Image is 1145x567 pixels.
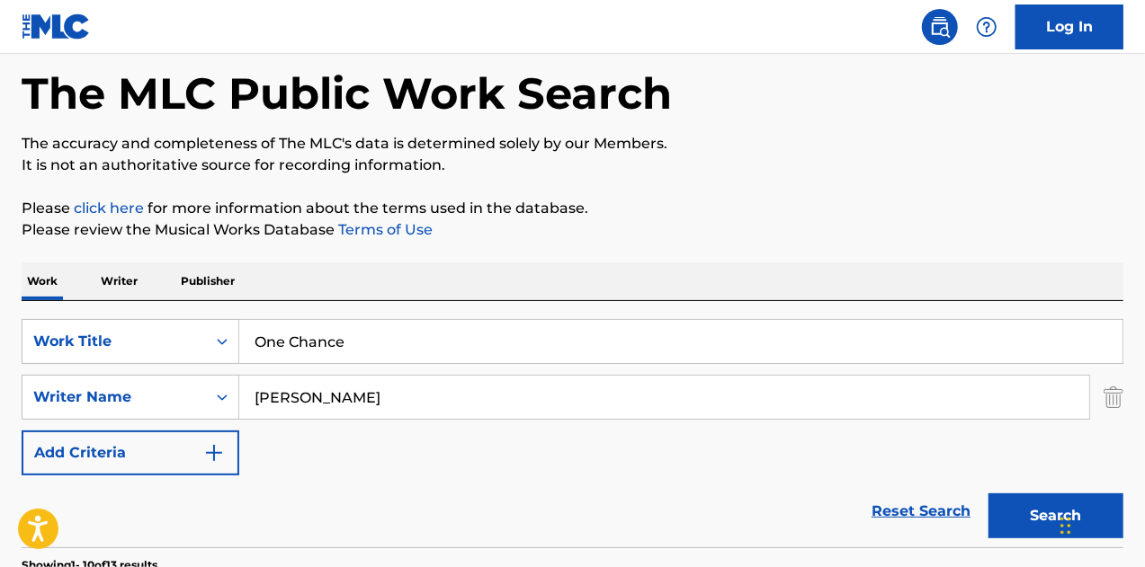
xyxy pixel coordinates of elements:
[22,13,91,40] img: MLC Logo
[95,262,143,300] p: Writer
[988,493,1123,538] button: Search
[175,262,240,300] p: Publisher
[22,133,1123,155] p: The accuracy and completeness of The MLC's data is determined solely by our Members.
[863,492,980,531] a: Reset Search
[22,198,1123,219] p: Please for more information about the terms used in the database.
[33,386,195,408] div: Writer Name
[335,221,433,238] a: Terms of Use
[74,199,144,217] a: click here
[1055,481,1145,567] iframe: Chat Widget
[1060,499,1071,553] div: Drag
[22,430,239,475] button: Add Criteria
[22,262,63,300] p: Work
[33,331,195,352] div: Work Title
[22,219,1123,241] p: Please review the Musical Works Database
[976,16,997,38] img: help
[22,66,672,120] h1: The MLC Public Work Search
[203,442,225,464] img: 9d2ae6d4665cec9f34b9.svg
[922,9,958,45] a: Public Search
[929,16,951,38] img: search
[1104,375,1123,420] img: Delete Criterion
[22,155,1123,176] p: It is not an authoritative source for recording information.
[22,319,1123,547] form: Search Form
[969,9,1005,45] div: Help
[1015,4,1123,49] a: Log In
